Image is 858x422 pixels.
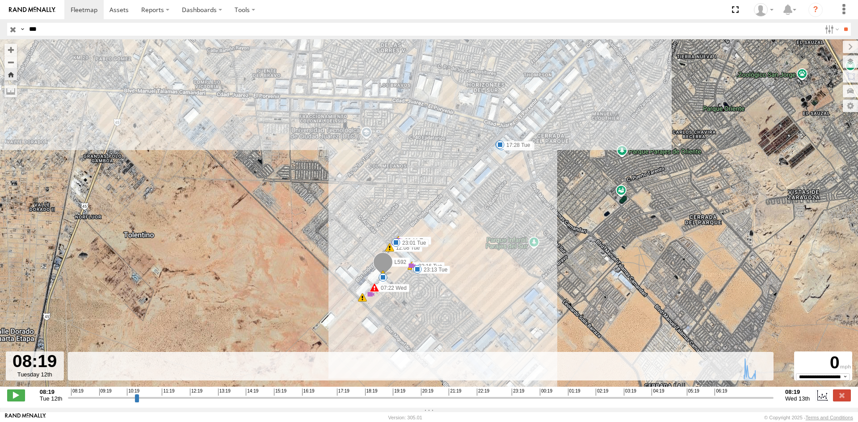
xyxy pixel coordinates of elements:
[596,389,608,396] span: 02:19
[500,141,533,149] label: 17:28 Tue
[302,389,315,396] span: 16:19
[833,389,851,401] label: Close
[246,389,258,396] span: 14:19
[390,244,422,252] label: 12:08 Tue
[449,389,461,396] span: 21:19
[388,415,422,420] div: Version: 305.01
[821,23,841,36] label: Search Filter Options
[99,389,112,396] span: 09:19
[218,389,231,396] span: 13:19
[190,389,202,396] span: 12:19
[501,142,534,150] label: 16:57 Tue
[687,389,699,396] span: 05:19
[396,239,429,247] label: 23:01 Tue
[4,85,17,97] label: Measure
[4,68,17,80] button: Zoom Home
[540,389,552,396] span: 00:19
[5,413,46,422] a: Visit our Website
[162,389,174,396] span: 11:19
[512,389,524,396] span: 23:19
[715,389,727,396] span: 06:19
[764,415,853,420] div: © Copyright 2025 -
[7,389,25,401] label: Play/Stop
[71,389,84,396] span: 08:19
[399,237,431,245] label: 23:11 Tue
[795,353,851,373] div: 0
[624,389,636,396] span: 03:19
[374,284,409,292] label: 07:22 Wed
[785,389,810,395] strong: 08:19
[127,389,139,396] span: 10:19
[274,389,286,396] span: 15:19
[379,273,387,282] div: 34
[358,293,367,302] div: 17
[337,389,349,396] span: 17:19
[808,3,823,17] i: ?
[4,44,17,56] button: Zoom in
[40,395,63,402] span: Tue 12th Aug 2025
[417,266,450,274] label: 23:13 Tue
[843,100,858,112] label: Map Settings
[19,23,26,36] label: Search Query
[4,56,17,68] button: Zoom out
[366,290,375,299] div: 24
[40,389,63,395] strong: 08:19
[568,389,580,396] span: 01:19
[412,262,445,270] label: 23:16 Tue
[9,7,55,13] img: rand-logo.svg
[785,395,810,402] span: Wed 13th Aug 2025
[393,389,405,396] span: 19:19
[477,389,489,396] span: 22:19
[365,389,378,396] span: 18:19
[395,259,407,265] span: L592
[421,389,433,396] span: 20:19
[652,389,664,396] span: 04:19
[379,270,387,279] div: 12
[751,3,777,17] div: Roberto Garcia
[806,415,853,420] a: Terms and Conditions
[395,239,428,247] label: 23:01 Tue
